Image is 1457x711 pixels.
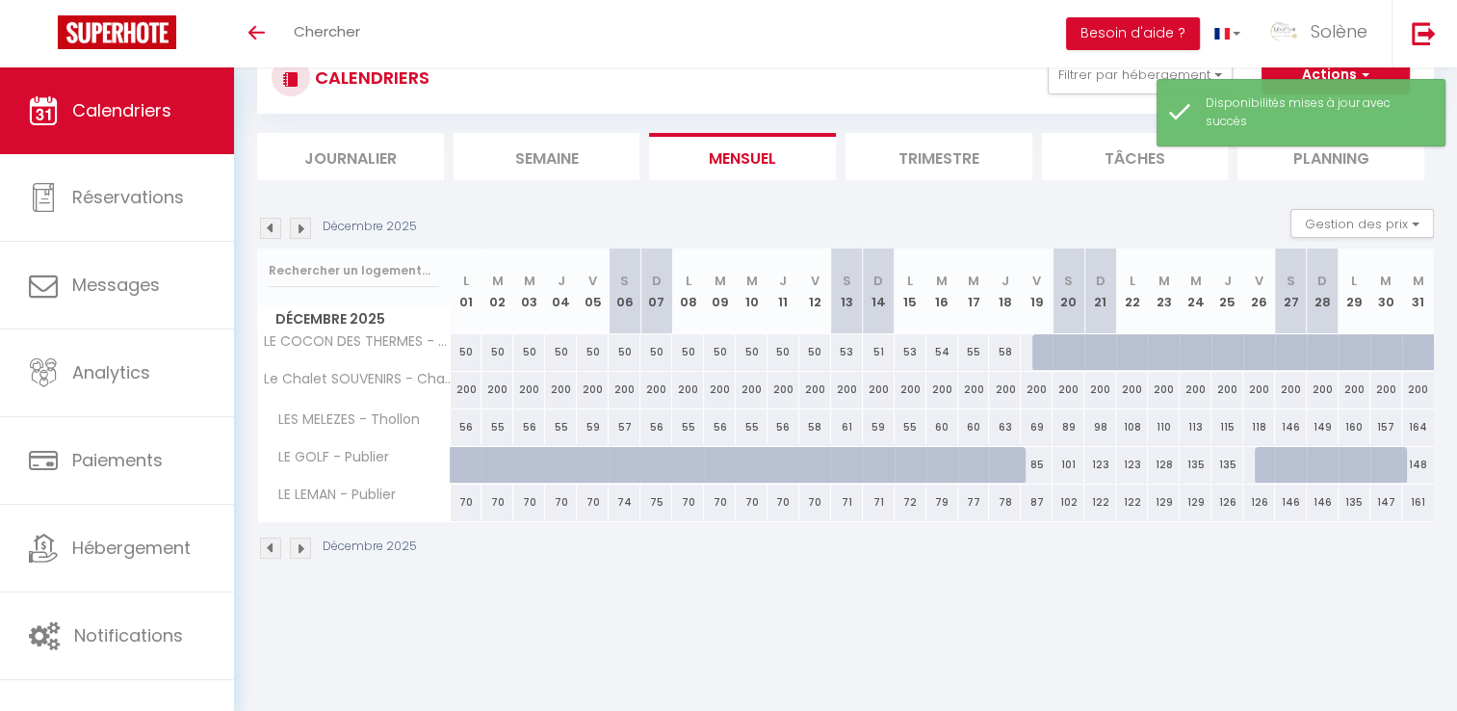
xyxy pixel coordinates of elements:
div: 126 [1211,485,1243,520]
th: 01 [451,249,482,334]
div: 75 [640,485,672,520]
th: 24 [1180,249,1211,334]
div: 63 [989,409,1021,445]
abbr: M [492,272,504,290]
li: Semaine [454,133,640,180]
div: 200 [1307,372,1339,408]
div: 58 [799,409,831,445]
div: 135 [1339,485,1370,520]
div: 50 [609,334,640,370]
div: Disponibilités mises à jour avec succès [1206,94,1425,131]
div: 122 [1116,485,1148,520]
span: Messages [72,273,160,297]
div: 200 [1021,372,1053,408]
div: 200 [736,372,768,408]
div: 50 [545,334,577,370]
div: 70 [736,485,768,520]
div: 200 [451,372,482,408]
div: 50 [736,334,768,370]
h3: CALENDRIERS [310,56,429,99]
th: 04 [545,249,577,334]
th: 29 [1339,249,1370,334]
div: 115 [1211,409,1243,445]
abbr: J [1223,272,1231,290]
abbr: S [620,272,629,290]
div: 157 [1370,409,1402,445]
div: 200 [989,372,1021,408]
div: 51 [863,334,895,370]
div: 200 [1275,372,1307,408]
div: 200 [863,372,895,408]
abbr: L [686,272,691,290]
div: 55 [545,409,577,445]
div: 56 [704,409,736,445]
span: Analytics [72,360,150,384]
div: 200 [768,372,799,408]
div: 128 [1148,447,1180,483]
div: 69 [1021,409,1053,445]
abbr: J [1002,272,1009,290]
th: 16 [926,249,958,334]
div: 200 [1243,372,1275,408]
li: Trimestre [846,133,1032,180]
button: Besoin d'aide ? [1066,17,1200,50]
div: 200 [672,372,704,408]
li: Planning [1237,133,1424,180]
abbr: D [1317,272,1327,290]
th: 08 [672,249,704,334]
div: 129 [1148,485,1180,520]
th: 05 [577,249,609,334]
div: 129 [1180,485,1211,520]
abbr: L [1130,272,1135,290]
span: Chercher [294,21,360,41]
img: logout [1412,21,1436,45]
div: 70 [704,485,736,520]
th: 07 [640,249,672,334]
abbr: D [873,272,883,290]
div: 56 [640,409,672,445]
button: Gestion des prix [1290,209,1434,238]
div: 200 [704,372,736,408]
abbr: M [745,272,757,290]
span: Décembre 2025 [258,305,450,333]
span: Le Chalet SOUVENIRS - Champanges [261,372,454,386]
div: 200 [895,372,926,408]
div: 70 [577,485,609,520]
th: 17 [958,249,990,334]
div: 147 [1370,485,1402,520]
div: 60 [958,409,990,445]
abbr: S [1287,272,1295,290]
th: 23 [1148,249,1180,334]
div: 200 [799,372,831,408]
div: 200 [640,372,672,408]
th: 22 [1116,249,1148,334]
div: 56 [451,409,482,445]
th: 26 [1243,249,1275,334]
th: 15 [895,249,926,334]
div: 200 [958,372,990,408]
abbr: M [1158,272,1170,290]
abbr: J [558,272,565,290]
div: 55 [895,409,926,445]
div: 70 [672,485,704,520]
div: 200 [545,372,577,408]
img: ... [1269,17,1298,46]
div: 200 [481,372,513,408]
th: 10 [736,249,768,334]
p: Décembre 2025 [323,538,417,556]
div: 71 [863,485,895,520]
span: Notifications [74,623,183,647]
div: 123 [1084,447,1116,483]
div: 71 [831,485,863,520]
abbr: L [907,272,913,290]
div: 200 [1053,372,1084,408]
li: Tâches [1042,133,1229,180]
div: 200 [513,372,545,408]
div: 200 [1148,372,1180,408]
div: 78 [989,485,1021,520]
div: 146 [1275,409,1307,445]
th: 25 [1211,249,1243,334]
span: LES MELEZES - Thollon [261,409,425,431]
div: 126 [1243,485,1275,520]
div: 200 [1211,372,1243,408]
